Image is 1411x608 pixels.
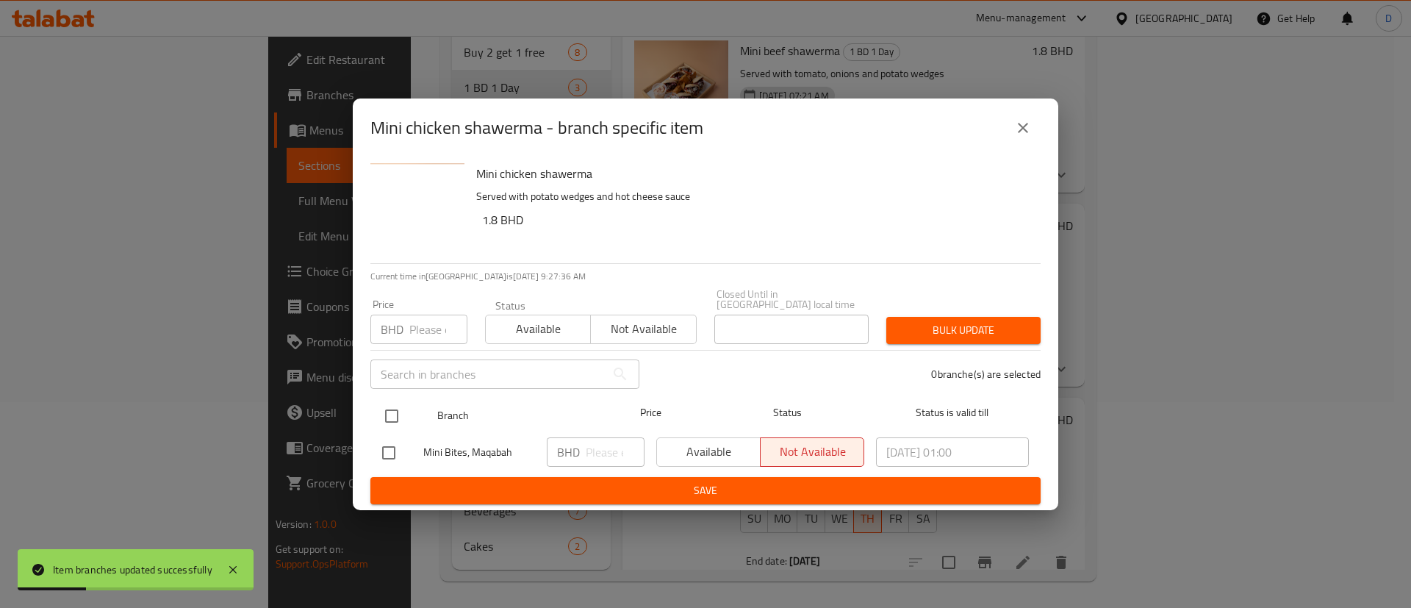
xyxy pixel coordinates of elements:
span: Status is valid till [876,404,1029,422]
span: Save [382,482,1029,500]
input: Please enter price [409,315,467,344]
span: Not available [597,318,690,340]
span: Bulk update [898,321,1029,340]
h6: 1.8 BHD [482,210,1029,230]
input: Please enter price [586,437,645,467]
img: Mini chicken shawerma [370,163,464,257]
div: Item branches updated successfully [53,562,212,578]
button: Available [485,315,591,344]
button: Save [370,477,1041,504]
p: BHD [557,443,580,461]
span: Price [602,404,700,422]
p: Current time in [GEOGRAPHIC_DATA] is [DATE] 9:27:36 AM [370,270,1041,283]
button: Not available [590,315,696,344]
span: Status [711,404,864,422]
input: Search in branches [370,360,606,389]
button: Bulk update [886,317,1041,344]
p: 0 branche(s) are selected [931,367,1041,382]
span: Branch [437,407,590,425]
button: close [1005,110,1041,146]
h2: Mini chicken shawerma - branch specific item [370,116,703,140]
p: Served with potato wedges and hot cheese sauce [476,187,1029,206]
p: BHD [381,321,403,338]
span: Mini Bites, Maqabah [423,443,535,462]
span: Available [492,318,585,340]
h6: Mini chicken shawerma [476,163,1029,184]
